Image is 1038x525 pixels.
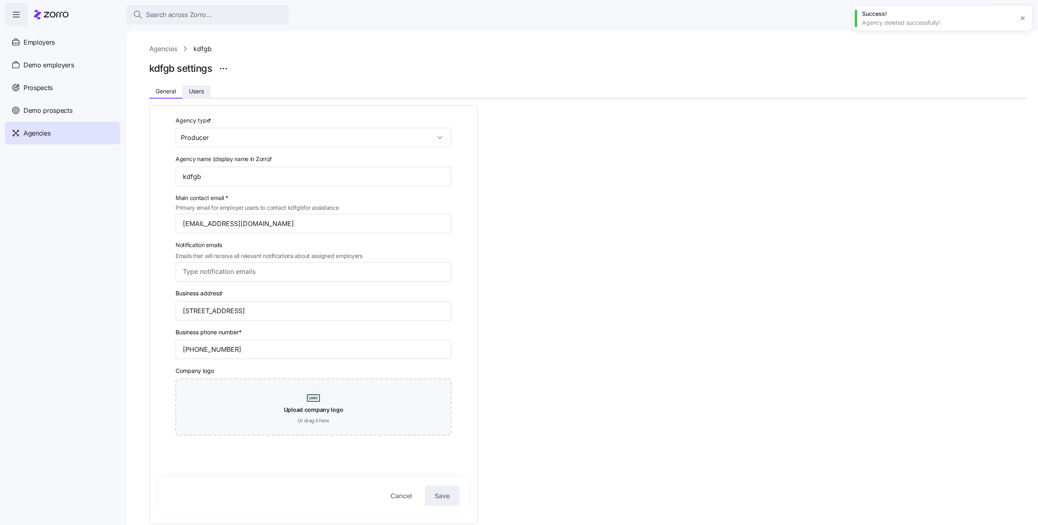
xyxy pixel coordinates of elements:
[24,60,74,70] span: Demo employers
[127,5,289,24] button: Search across Zorro...
[176,155,271,164] span: Agency name (display name in Zorro)
[193,44,212,54] a: kdfgb
[390,491,412,501] span: Cancel
[24,105,73,116] span: Demo prospects
[5,122,120,144] a: Agencies
[183,266,429,277] input: Type notification emails
[5,76,120,99] a: Prospects
[176,241,362,250] span: Notification emails
[24,128,50,138] span: Agencies
[176,214,451,233] input: Type contact email
[176,289,225,298] label: Business address
[176,301,451,321] input: Agency business address
[5,99,120,122] a: Demo prospects
[176,194,339,202] span: Main contact email *
[24,83,53,93] span: Prospects
[862,19,1014,27] div: Agency deleted successfully!
[435,491,450,501] span: Save
[176,167,451,186] input: Type agency name
[146,10,212,20] span: Search across Zorro...
[5,54,120,76] a: Demo employers
[156,88,176,94] span: General
[176,128,451,147] input: Select agency type
[384,486,418,506] button: Cancel
[5,31,120,54] a: Employers
[176,340,451,359] input: Phone number
[425,486,459,506] button: Save
[149,62,212,75] h1: kdfgb settings
[24,37,55,47] span: Employers
[176,328,242,337] label: Business phone number*
[176,116,213,125] label: Agency type
[149,44,177,54] a: Agencies
[176,252,362,260] span: Emails that will receive all relevant notifications about assigned employers
[176,203,339,212] span: Primary email for employer users to contact kdfgb for assistance
[862,10,1014,18] div: Success!
[189,88,204,94] span: Users
[176,366,214,375] label: Company logo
